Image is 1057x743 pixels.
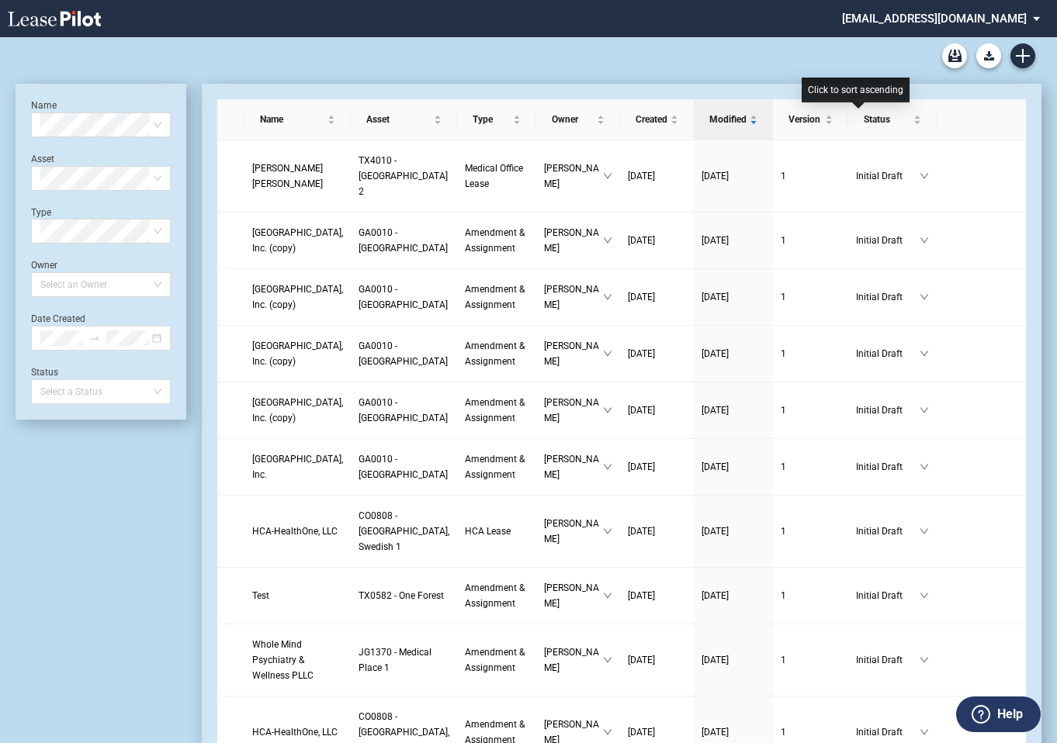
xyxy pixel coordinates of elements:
[359,282,449,313] a: GA0010 - [GEOGRAPHIC_DATA]
[628,403,686,418] a: [DATE]
[781,403,840,418] a: 1
[465,451,528,482] a: Amendment & Assignment
[920,292,929,302] span: down
[359,340,448,367] span: GA0010 - Peachtree Dunwoody Medical Center
[702,168,765,184] a: [DATE]
[628,289,686,305] a: [DATE]
[359,153,449,199] a: TX4010 - [GEOGRAPHIC_DATA] 2
[465,580,528,611] a: Amendment & Assignment
[802,78,910,102] div: Click to sort ascending
[359,647,431,673] span: JG1370 - Medical Place 1
[603,171,612,181] span: down
[89,333,100,344] span: swap-right
[920,462,929,472] span: down
[359,225,449,256] a: GA0010 - [GEOGRAPHIC_DATA]
[359,451,449,482] a: GA0010 - [GEOGRAPHIC_DATA]
[252,451,343,482] a: [GEOGRAPHIC_DATA], Inc.
[628,346,686,361] a: [DATE]
[864,112,910,127] span: Status
[702,588,765,603] a: [DATE]
[252,727,338,738] span: HCA-HealthOne, LLC
[252,161,343,192] a: [PERSON_NAME] [PERSON_NAME]
[465,284,525,310] span: Amendment & Assignment
[920,591,929,600] span: down
[856,289,920,305] span: Initial Draft
[848,99,937,140] th: Status
[359,510,449,552] span: CO0808 - Denver, Swedish 1
[31,313,85,324] label: Date Created
[351,99,457,140] th: Asset
[465,395,528,426] a: Amendment & Assignment
[781,235,786,246] span: 1
[856,233,920,248] span: Initial Draft
[628,655,655,665] span: [DATE]
[359,284,448,310] span: GA0010 - Peachtree Dunwoody Medical Center
[603,527,612,536] span: down
[252,724,343,740] a: HCA-HealthOne, LLC
[465,282,528,313] a: Amendment & Assignment
[920,349,929,358] span: down
[781,233,840,248] a: 1
[544,282,603,313] span: [PERSON_NAME]
[544,225,603,256] span: [PERSON_NAME]
[465,163,523,189] span: Medical Office Lease
[603,727,612,737] span: down
[920,527,929,536] span: down
[628,588,686,603] a: [DATE]
[628,524,686,539] a: [DATE]
[252,227,343,254] span: Northside Hospital, Inc. (copy)
[781,348,786,359] span: 1
[359,645,449,676] a: JG1370 - Medical Place 1
[603,655,612,665] span: down
[31,260,57,271] label: Owner
[252,284,343,310] span: Northside Hospital, Inc. (copy)
[702,292,729,302] span: [DATE]
[465,582,525,609] span: Amendment & Assignment
[628,724,686,740] a: [DATE]
[31,207,51,218] label: Type
[694,99,773,140] th: Modified
[603,462,612,472] span: down
[252,338,343,369] a: [GEOGRAPHIC_DATA], Inc. (copy)
[702,346,765,361] a: [DATE]
[856,524,920,539] span: Initial Draft
[781,727,786,738] span: 1
[702,459,765,475] a: [DATE]
[359,227,448,254] span: GA0010 - Peachtree Dunwoody Medical Center
[920,727,929,737] span: down
[702,727,729,738] span: [DATE]
[536,99,620,140] th: Owner
[89,333,100,344] span: to
[972,43,1006,68] md-menu: Download Blank Form List
[976,43,1001,68] button: Download Blank Form
[781,292,786,302] span: 1
[702,403,765,418] a: [DATE]
[781,346,840,361] a: 1
[465,161,528,192] a: Medical Office Lease
[702,233,765,248] a: [DATE]
[709,112,747,127] span: Modified
[781,724,840,740] a: 1
[628,405,655,416] span: [DATE]
[544,395,603,426] span: [PERSON_NAME]
[252,639,314,681] span: Whole Mind Psychiatry & Wellness PLLC
[702,524,765,539] a: [DATE]
[628,171,655,181] span: [DATE]
[856,588,920,603] span: Initial Draft
[702,526,729,537] span: [DATE]
[603,349,612,358] span: down
[781,524,840,539] a: 1
[856,168,920,184] span: Initial Draft
[252,590,269,601] span: Test
[702,652,765,668] a: [DATE]
[856,403,920,418] span: Initial Draft
[603,292,612,302] span: down
[544,645,603,676] span: [PERSON_NAME]
[628,652,686,668] a: [DATE]
[252,340,343,367] span: Northside Hospital, Inc. (copy)
[465,338,528,369] a: Amendment & Assignment
[359,395,449,426] a: GA0010 - [GEOGRAPHIC_DATA]
[603,236,612,245] span: down
[856,346,920,361] span: Initial Draft
[359,508,449,555] a: CO0808 - [GEOGRAPHIC_DATA], Swedish 1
